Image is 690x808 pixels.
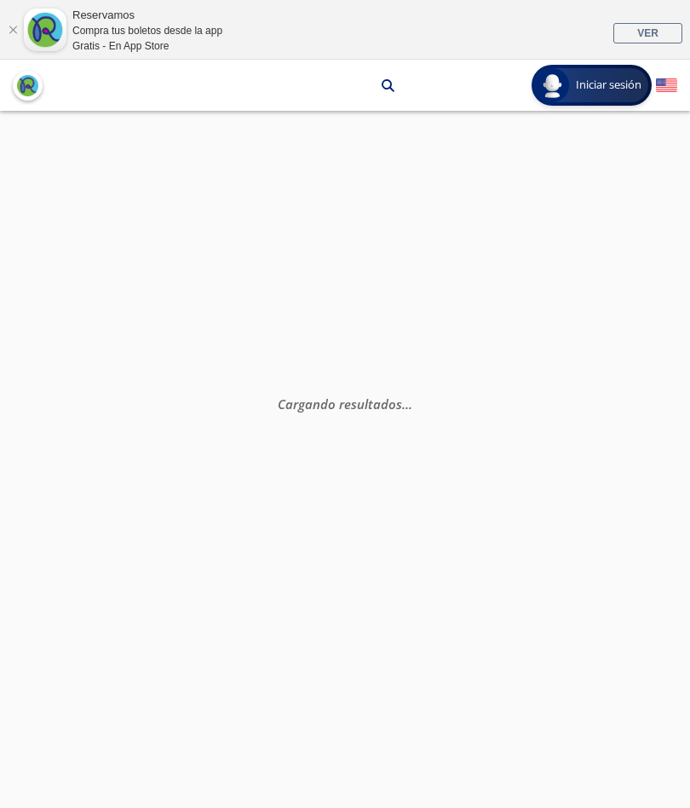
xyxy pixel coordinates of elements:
[72,23,222,38] div: Compra tus boletos desde la app
[278,395,412,413] em: Cargando resultados
[409,395,412,413] span: .
[656,75,677,96] button: English
[176,77,297,95] p: [GEOGRAPHIC_DATA]
[72,7,222,24] div: Reservamos
[637,27,658,39] span: VER
[613,23,682,43] a: VER
[569,77,648,94] span: Iniciar sesión
[13,71,43,101] button: back
[402,395,405,413] span: .
[405,395,409,413] span: .
[8,25,18,35] a: Cerrar
[72,38,222,54] div: Gratis - En App Store
[319,77,369,95] p: Uruapan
